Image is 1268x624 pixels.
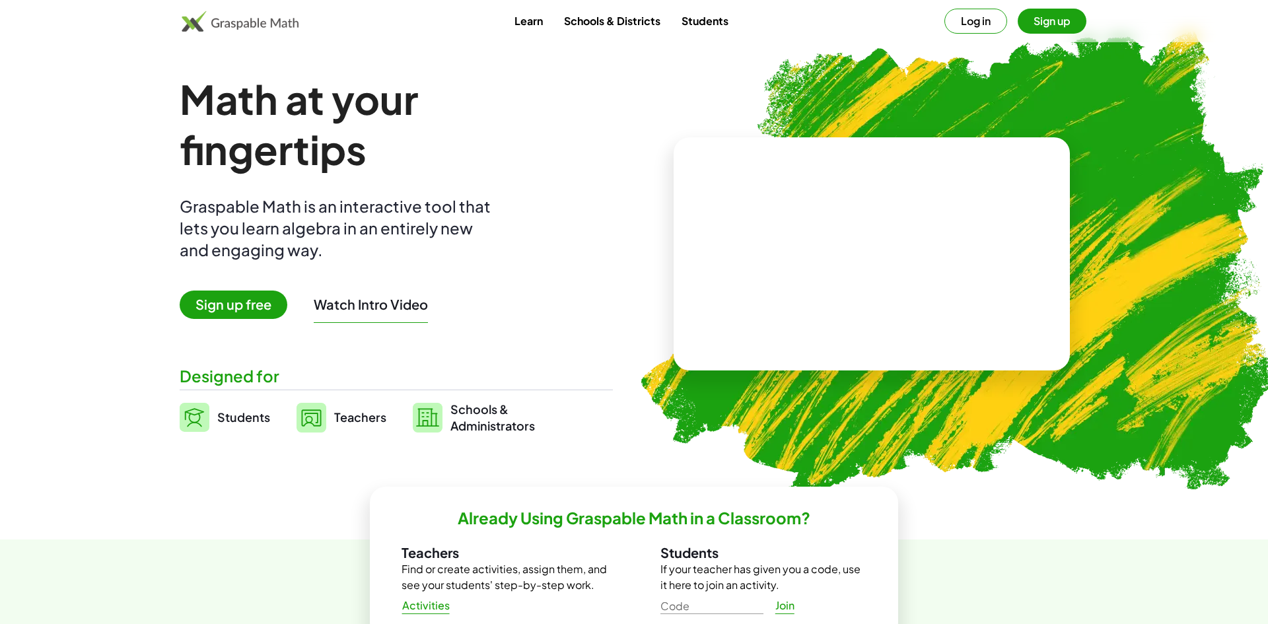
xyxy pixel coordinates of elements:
[391,594,460,617] a: Activities
[660,544,866,561] h3: Students
[413,401,535,434] a: Schools &Administrators
[402,561,608,593] p: Find or create activities, assign them, and see your students' step-by-step work.
[450,401,535,434] span: Schools & Administrators
[180,74,600,174] h1: Math at your fingertips
[180,195,497,261] div: Graspable Math is an interactive tool that lets you learn algebra in an entirely new and engaging...
[458,508,810,528] h2: Already Using Graspable Math in a Classroom?
[775,599,794,613] span: Join
[297,403,326,433] img: svg%3e
[217,409,270,425] span: Students
[660,561,866,593] p: If your teacher has given you a code, use it here to join an activity.
[334,409,386,425] span: Teachers
[773,205,971,304] video: What is this? This is dynamic math notation. Dynamic math notation plays a central role in how Gr...
[314,296,428,313] button: Watch Intro Video
[180,291,287,319] span: Sign up free
[402,599,450,613] span: Activities
[671,9,739,33] a: Students
[402,544,608,561] h3: Teachers
[180,403,209,432] img: svg%3e
[944,9,1007,34] button: Log in
[1018,9,1086,34] button: Sign up
[553,9,671,33] a: Schools & Districts
[504,9,553,33] a: Learn
[763,594,806,617] a: Join
[297,401,386,434] a: Teachers
[413,403,442,433] img: svg%3e
[180,401,270,434] a: Students
[180,365,613,387] div: Designed for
